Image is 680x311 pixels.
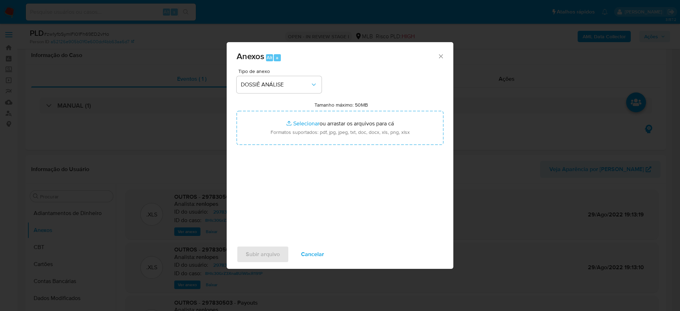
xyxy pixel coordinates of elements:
[276,54,278,61] span: a
[237,76,322,93] button: DOSSIÊ ANÁLISE
[237,50,264,62] span: Anexos
[314,102,368,108] label: Tamanho máximo: 50MB
[267,54,272,61] span: Alt
[238,69,323,74] span: Tipo de anexo
[437,53,444,59] button: Fechar
[292,246,333,263] button: Cancelar
[301,247,324,262] span: Cancelar
[241,81,310,88] span: DOSSIÊ ANÁLISE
